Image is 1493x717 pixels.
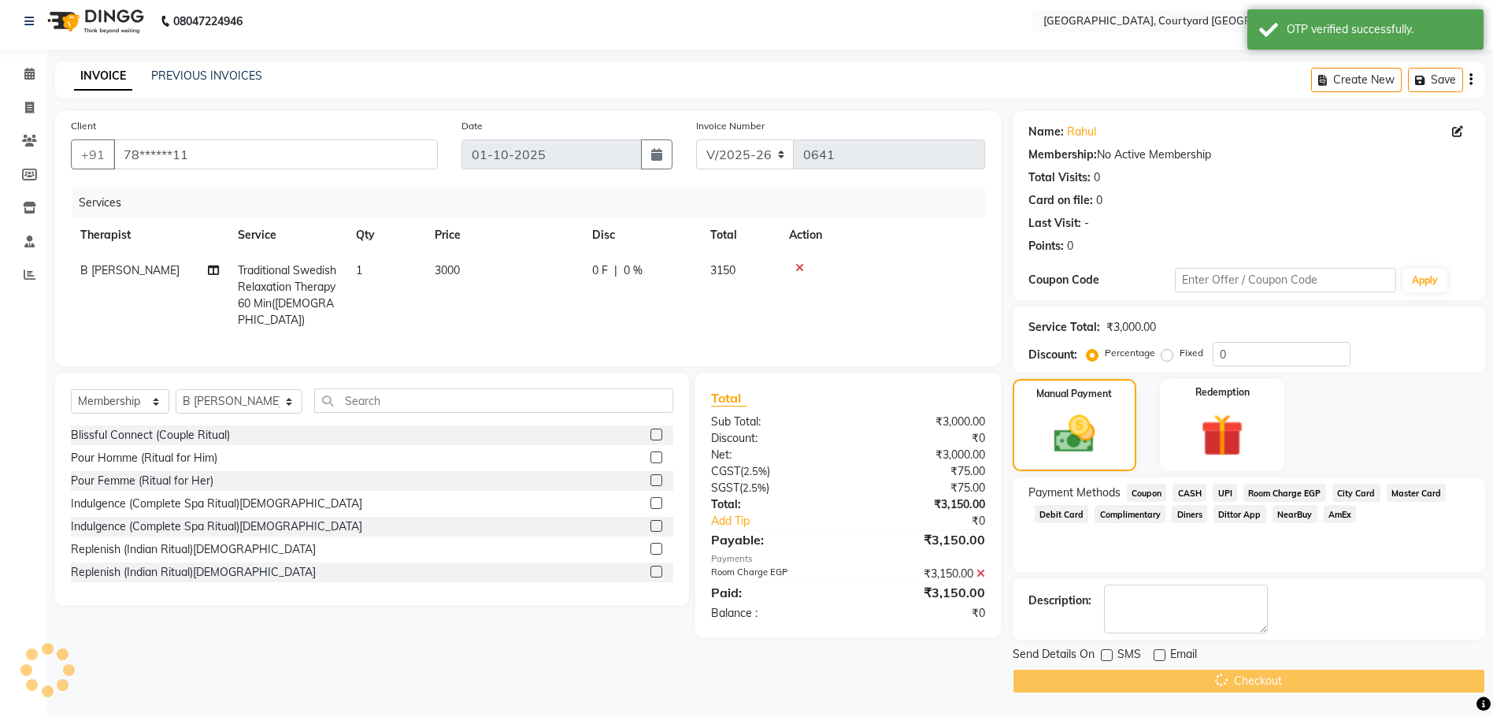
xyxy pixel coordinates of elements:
div: Total: [699,496,848,513]
a: Rahul [1067,124,1096,140]
span: 1 [356,263,362,277]
div: Room Charge EGP [699,566,848,582]
div: ₹3,000.00 [1106,319,1156,336]
span: 3150 [710,263,735,277]
div: ( ) [699,480,848,496]
div: Total Visits: [1028,169,1091,186]
span: Total [711,390,747,407]
span: B [PERSON_NAME] [80,263,180,277]
span: Payment Methods [1028,485,1121,501]
a: INVOICE [74,62,132,91]
span: Master Card [1387,484,1447,502]
div: Payable: [699,530,848,549]
span: Coupon [1127,484,1167,502]
span: CASH [1173,484,1206,502]
div: 0 [1067,238,1073,254]
div: Discount: [699,430,848,447]
div: ( ) [699,463,848,480]
span: UPI [1213,484,1237,502]
div: ₹0 [872,513,996,529]
span: 2.5% [743,481,766,494]
div: Replenish (Indian Ritual)[DEMOGRAPHIC_DATA] [71,564,316,581]
div: Name: [1028,124,1064,140]
div: ₹3,150.00 [848,496,997,513]
div: Replenish (Indian Ritual)[DEMOGRAPHIC_DATA] [71,541,316,558]
div: Pour Femme (Ritual for Her) [71,473,213,489]
label: Redemption [1195,385,1250,399]
div: ₹3,150.00 [848,530,997,549]
span: SMS [1117,646,1141,666]
div: Last Visit: [1028,215,1081,232]
div: Points: [1028,238,1064,254]
div: 0 [1096,192,1102,209]
div: ₹75.00 [848,480,997,496]
div: ₹3,000.00 [848,447,997,463]
label: Client [71,119,96,133]
button: Apply [1402,269,1447,292]
span: SGST [711,481,739,495]
div: Net: [699,447,848,463]
span: NearBuy [1273,505,1317,523]
div: Blissful Connect (Couple Ritual) [71,427,230,444]
div: Indulgence (Complete Spa Ritual)[DEMOGRAPHIC_DATA] [71,518,362,535]
div: Card on file: [1028,192,1093,209]
span: Diners [1172,505,1207,523]
div: ₹0 [848,605,997,622]
span: City Card [1332,484,1380,502]
span: 3000 [435,263,460,277]
span: Traditional Swedish Relaxation Therapy 60 Min([DEMOGRAPHIC_DATA]) [238,263,336,327]
label: Manual Payment [1036,387,1112,401]
label: Date [461,119,483,133]
span: 2.5% [743,465,767,477]
input: Search [314,388,673,413]
div: ₹3,150.00 [848,566,997,582]
div: ₹3,000.00 [848,414,997,430]
button: +91 [71,139,115,169]
input: Search by Name/Mobile/Email/Code [113,139,438,169]
div: Pour Homme (Ritual for Him) [71,450,217,466]
span: Complimentary [1095,505,1165,523]
a: Add Tip [699,513,872,529]
th: Disc [583,217,701,253]
span: AmEx [1324,505,1357,523]
span: Debit Card [1035,505,1089,523]
label: Percentage [1105,346,1155,360]
div: Balance : [699,605,848,622]
th: Service [228,217,346,253]
div: Paid: [699,583,848,602]
th: Action [780,217,985,253]
th: Price [425,217,583,253]
div: ₹3,150.00 [848,583,997,602]
input: Enter Offer / Coupon Code [1175,268,1395,292]
a: PREVIOUS INVOICES [151,69,262,83]
span: Room Charge EGP [1243,484,1326,502]
button: Create New [1311,68,1402,92]
span: Dittor App [1213,505,1266,523]
div: 0 [1094,169,1100,186]
span: Send Details On [1013,646,1095,666]
div: ₹0 [848,430,997,447]
div: OTP verified successfully. [1287,21,1472,38]
div: No Active Membership [1028,147,1469,163]
div: Coupon Code [1028,272,1176,288]
label: Invoice Number [696,119,765,133]
div: Description: [1028,593,1091,609]
img: _cash.svg [1041,411,1108,458]
span: CGST [711,464,740,478]
div: Membership: [1028,147,1097,163]
div: Service Total: [1028,319,1100,336]
div: - [1084,215,1089,232]
img: _gift.svg [1187,409,1257,462]
span: Email [1170,646,1197,666]
div: Discount: [1028,347,1077,363]
div: Indulgence (Complete Spa Ritual)[DEMOGRAPHIC_DATA] [71,496,362,512]
span: | [614,262,617,279]
div: Services [72,188,997,217]
label: Fixed [1180,346,1203,360]
th: Therapist [71,217,228,253]
span: 0 F [592,262,608,279]
th: Qty [346,217,425,253]
div: ₹75.00 [848,463,997,480]
span: 0 % [624,262,643,279]
button: Save [1408,68,1463,92]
